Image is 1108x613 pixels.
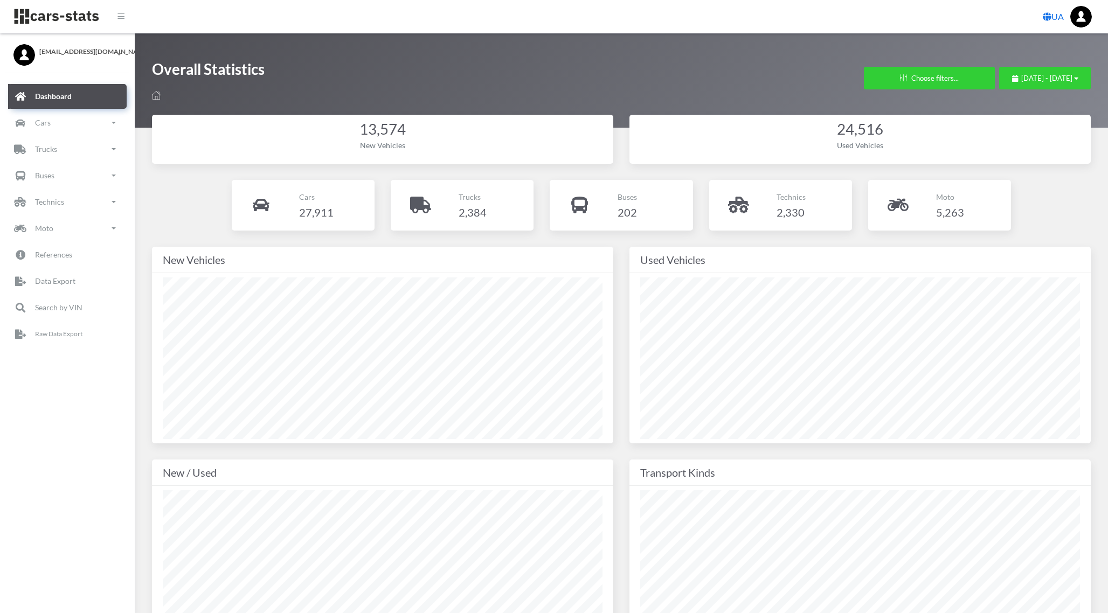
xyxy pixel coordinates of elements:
a: Cars [8,110,127,135]
p: Technics [35,195,64,208]
div: Used Vehicles [640,140,1080,151]
h1: Overall Statistics [152,59,265,85]
p: Technics [777,190,806,204]
a: Search by VIN [8,295,127,320]
a: Buses [8,163,127,188]
button: [DATE] - [DATE] [999,67,1091,89]
h4: 2,330 [777,204,806,221]
img: ... [1070,6,1092,27]
a: [EMAIL_ADDRESS][DOMAIN_NAME] [13,44,121,57]
p: Moto [35,221,53,235]
div: New Vehicles [163,251,603,268]
p: Dashboard [35,89,72,103]
span: [EMAIL_ADDRESS][DOMAIN_NAME] [39,47,121,57]
div: New Vehicles [163,140,603,151]
p: Trucks [35,142,57,156]
p: Moto [936,190,964,204]
p: Trucks [459,190,487,204]
div: 24,516 [640,119,1080,140]
p: Buses [35,169,54,182]
a: Data Export [8,269,127,294]
h4: 2,384 [459,204,487,221]
p: Raw Data Export [35,328,82,340]
p: Search by VIN [35,301,82,314]
span: [DATE] - [DATE] [1021,74,1072,82]
p: Buses [618,190,637,204]
div: Transport Kinds [640,464,1080,481]
a: References [8,242,127,267]
p: Data Export [35,274,75,288]
a: Trucks [8,137,127,162]
p: References [35,248,72,261]
a: Technics [8,190,127,214]
a: Raw Data Export [8,322,127,346]
button: Choose filters... [864,67,995,89]
p: Cars [35,116,51,129]
div: New / Used [163,464,603,481]
div: Used Vehicles [640,251,1080,268]
img: navbar brand [13,8,100,25]
a: Dashboard [8,84,127,109]
a: UA [1038,6,1068,27]
h4: 27,911 [299,204,334,221]
h4: 202 [618,204,637,221]
h4: 5,263 [936,204,964,221]
p: Cars [299,190,334,204]
div: 13,574 [163,119,603,140]
a: Moto [8,216,127,241]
